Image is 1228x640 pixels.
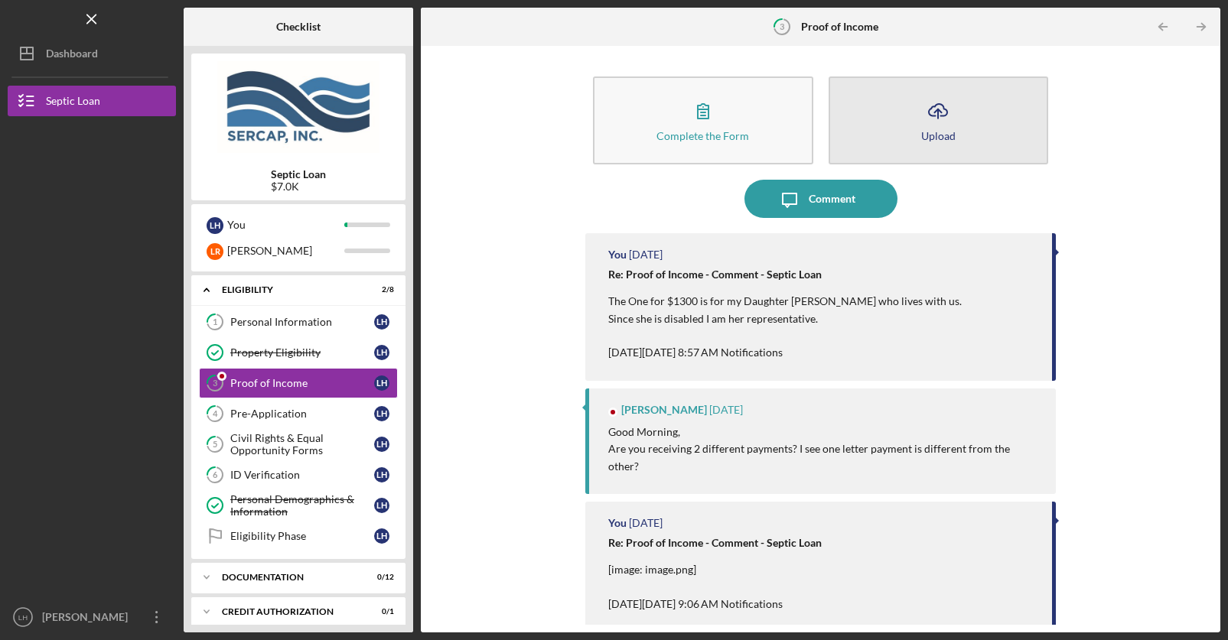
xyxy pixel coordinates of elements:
[213,470,218,480] tspan: 6
[829,76,1049,164] button: Upload
[46,38,98,73] div: Dashboard
[608,440,1041,475] p: Are you receiving 2 different payments? I see one letter payment is different from the other?
[8,38,176,69] button: Dashboard
[18,613,28,622] text: LH
[801,21,878,33] b: Proof of Income
[213,317,217,327] tspan: 1
[608,268,822,281] strong: Re: Proof of Income - Comment - Septic Loan
[199,490,398,521] a: Personal Demographics & InformationLH
[744,180,897,218] button: Comment
[38,602,138,636] div: [PERSON_NAME]
[374,467,389,482] div: L H
[199,460,398,490] a: 6ID VerificationLH
[227,212,344,238] div: You
[374,437,389,452] div: L H
[366,285,394,294] div: 2 / 8
[230,377,374,389] div: Proof of Income
[207,243,223,260] div: L R
[271,180,326,193] div: $7.0K
[207,217,223,234] div: L H
[608,517,627,529] div: You
[374,406,389,421] div: L H
[809,180,855,218] div: Comment
[374,498,389,513] div: L H
[621,404,707,416] div: [PERSON_NAME]
[222,607,356,616] div: CREDIT AUTHORIZATION
[199,368,398,398] a: 3Proof of IncomeLH
[191,61,406,153] img: Product logo
[230,469,374,481] div: ID Verification
[276,21,321,33] b: Checklist
[199,307,398,337] a: 1Personal InformationLH
[199,429,398,460] a: 5Civil Rights & Equal Opportunity FormsLH
[374,314,389,330] div: L H
[8,86,176,116] button: Septic Loan
[374,528,389,544] div: L H
[780,21,784,31] tspan: 3
[199,521,398,551] a: Eligibility PhaseLH
[608,293,962,362] p: The One for $1300 is for my Daughter [PERSON_NAME] who lives with us. Since she is disabled I am ...
[921,130,956,141] div: Upload
[222,573,356,582] div: Documentation
[629,249,663,261] time: 2025-09-03 15:52
[374,375,389,391] div: L H
[608,561,822,612] p: [image: image.png] [DATE][DATE] 9:06 AM Notifications
[46,86,100,120] div: Septic Loan
[366,607,394,616] div: 0 / 1
[230,346,374,359] div: Property Eligibility
[374,345,389,360] div: L H
[230,316,374,328] div: Personal Information
[199,337,398,368] a: Property EligibilityLH
[230,530,374,542] div: Eligibility Phase
[629,517,663,529] time: 2025-08-28 17:00
[213,378,217,388] tspan: 3
[656,130,749,141] div: Complete the Form
[199,398,398,429] a: 4Pre-ApplicationLH
[608,424,1041,440] p: Good Morning,
[271,168,326,180] b: Septic Loan
[608,249,627,261] div: You
[593,76,813,164] button: Complete the Form
[8,602,176,632] button: LH[PERSON_NAME]
[608,536,822,549] strong: Re: Proof of Income - Comment - Septic Loan
[227,238,344,264] div: [PERSON_NAME]
[230,493,374,518] div: Personal Demographics & Information
[222,285,356,294] div: Eligibility
[213,409,218,419] tspan: 4
[230,408,374,420] div: Pre-Application
[709,404,743,416] time: 2025-09-03 12:57
[213,440,217,450] tspan: 5
[366,573,394,582] div: 0 / 12
[230,432,374,456] div: Civil Rights & Equal Opportunity Forms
